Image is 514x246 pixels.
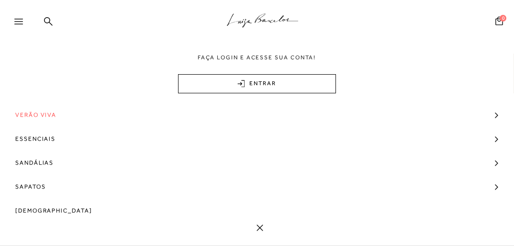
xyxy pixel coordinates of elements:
[500,15,506,22] span: 0
[178,74,336,93] a: ENTRAR
[15,127,56,151] span: Essenciais
[15,175,45,199] span: Sapatos
[15,103,56,127] span: Verão Viva
[15,199,92,223] span: [DEMOGRAPHIC_DATA]
[15,151,54,175] span: Sandálias
[492,16,506,29] button: 0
